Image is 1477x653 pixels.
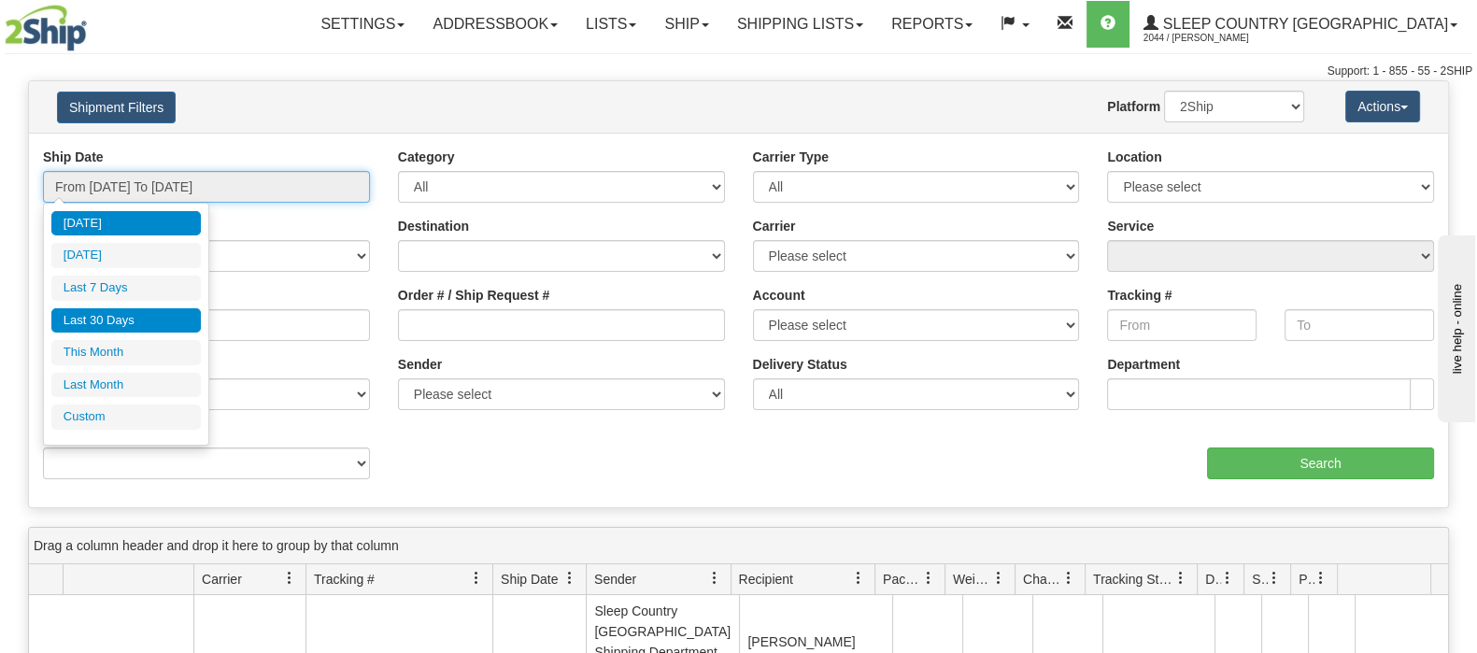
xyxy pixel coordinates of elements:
label: Ship Date [43,148,104,166]
a: Packages filter column settings [913,562,944,594]
label: Tracking # [1107,286,1172,305]
a: Reports [877,1,987,48]
a: Sleep Country [GEOGRAPHIC_DATA] 2044 / [PERSON_NAME] [1129,1,1471,48]
div: grid grouping header [29,528,1448,564]
li: Last Month [51,373,201,398]
span: Tracking # [314,570,375,589]
input: Search [1207,447,1434,479]
div: Support: 1 - 855 - 55 - 2SHIP [5,64,1472,79]
label: Platform [1107,97,1160,116]
span: Packages [883,570,922,589]
a: Ship Date filter column settings [554,562,586,594]
a: Ship [650,1,722,48]
label: Destination [398,217,469,235]
button: Actions [1345,91,1420,122]
a: Carrier filter column settings [274,562,305,594]
span: Sleep Country [GEOGRAPHIC_DATA] [1158,16,1448,32]
a: Pickup Status filter column settings [1305,562,1337,594]
label: Order # / Ship Request # [398,286,550,305]
li: [DATE] [51,211,201,236]
span: Charge [1023,570,1062,589]
img: logo2044.jpg [5,5,87,51]
a: Lists [572,1,650,48]
a: Tracking # filter column settings [461,562,492,594]
button: Shipment Filters [57,92,176,123]
a: Sender filter column settings [699,562,731,594]
iframe: chat widget [1434,231,1475,421]
span: Pickup Status [1299,570,1314,589]
span: Weight [953,570,992,589]
label: Location [1107,148,1161,166]
label: Carrier [753,217,796,235]
span: Ship Date [501,570,558,589]
label: Category [398,148,455,166]
a: Shipping lists [723,1,877,48]
span: Tracking Status [1093,570,1174,589]
a: Charge filter column settings [1053,562,1085,594]
a: Tracking Status filter column settings [1165,562,1197,594]
span: Shipment Issues [1252,570,1268,589]
label: Sender [398,355,442,374]
label: Account [753,286,805,305]
span: Delivery Status [1205,570,1221,589]
li: This Month [51,340,201,365]
label: Carrier Type [753,148,829,166]
span: 2044 / [PERSON_NAME] [1143,29,1284,48]
a: Recipient filter column settings [843,562,874,594]
input: To [1285,309,1434,341]
input: From [1107,309,1257,341]
span: Carrier [202,570,242,589]
a: Settings [306,1,419,48]
span: Recipient [739,570,793,589]
a: Weight filter column settings [983,562,1015,594]
span: Sender [594,570,636,589]
a: Addressbook [419,1,572,48]
li: Last 7 Days [51,276,201,301]
label: Department [1107,355,1180,374]
li: Custom [51,405,201,430]
label: Delivery Status [753,355,847,374]
li: [DATE] [51,243,201,268]
div: live help - online [14,16,173,30]
a: Delivery Status filter column settings [1212,562,1243,594]
li: Last 30 Days [51,308,201,334]
label: Service [1107,217,1154,235]
a: Shipment Issues filter column settings [1258,562,1290,594]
